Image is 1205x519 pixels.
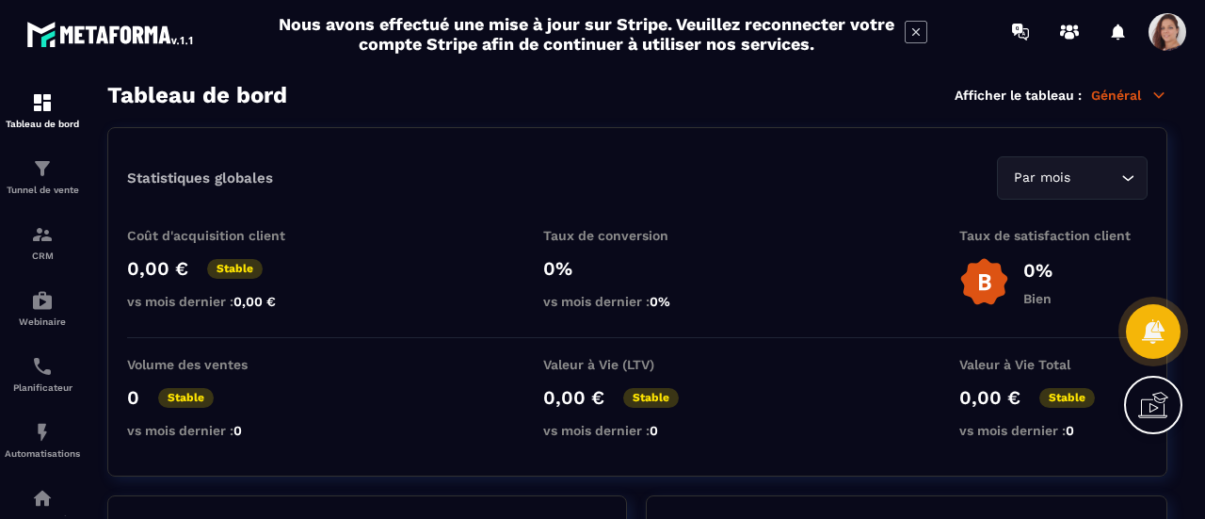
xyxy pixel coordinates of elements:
a: formationformationTableau de bord [5,77,80,143]
span: 0,00 € [233,294,276,309]
span: 0 [233,423,242,438]
img: logo [26,17,196,51]
p: 0% [543,257,731,280]
p: Stable [207,259,263,279]
h2: Nous avons effectué une mise à jour sur Stripe. Veuillez reconnecter votre compte Stripe afin de ... [278,14,895,54]
a: automationsautomationsAutomatisations [5,407,80,473]
p: Taux de conversion [543,228,731,243]
img: automations [31,289,54,312]
p: Tunnel de vente [5,185,80,195]
img: automations [31,421,54,444]
span: Par mois [1009,168,1074,188]
a: automationsautomationsWebinaire [5,275,80,341]
span: 0 [1066,423,1074,438]
p: vs mois dernier : [543,294,731,309]
img: automations [31,487,54,510]
p: vs mois dernier : [127,423,315,438]
span: 0% [650,294,670,309]
p: 0,00 € [543,386,604,409]
img: formation [31,223,54,246]
p: vs mois dernier : [959,423,1148,438]
p: 0% [1023,259,1052,282]
p: Stable [1039,388,1095,408]
input: Search for option [1074,168,1117,188]
h3: Tableau de bord [107,82,287,108]
p: CRM [5,251,80,261]
span: 0 [650,423,658,438]
p: Statistiques globales [127,170,273,187]
p: 0,00 € [127,257,188,280]
p: Général [1091,87,1167,104]
p: Stable [623,388,679,408]
p: vs mois dernier : [127,294,315,309]
p: Webinaire [5,316,80,327]
img: formation [31,91,54,114]
p: Volume des ventes [127,357,315,372]
p: Bien [1023,291,1052,306]
a: schedulerschedulerPlanificateur [5,341,80,407]
img: b-badge-o.b3b20ee6.svg [959,257,1009,307]
p: Valeur à Vie (LTV) [543,357,731,372]
p: Tableau de bord [5,119,80,129]
p: 0,00 € [959,386,1020,409]
a: formationformationTunnel de vente [5,143,80,209]
p: Valeur à Vie Total [959,357,1148,372]
p: Stable [158,388,214,408]
p: Planificateur [5,382,80,393]
p: Automatisations [5,448,80,459]
div: Search for option [997,156,1148,200]
img: scheduler [31,355,54,378]
a: formationformationCRM [5,209,80,275]
p: vs mois dernier : [543,423,731,438]
p: Afficher le tableau : [955,88,1082,103]
p: Coût d'acquisition client [127,228,315,243]
p: Taux de satisfaction client [959,228,1148,243]
img: formation [31,157,54,180]
p: 0 [127,386,139,409]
